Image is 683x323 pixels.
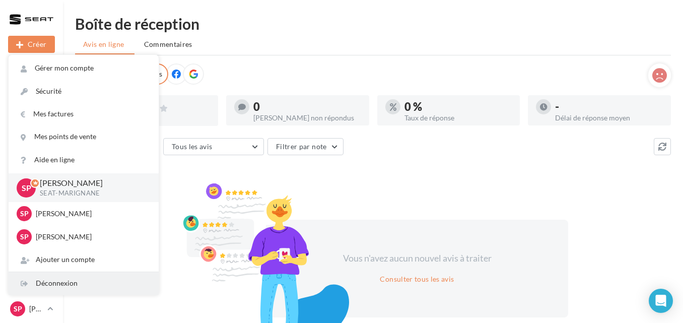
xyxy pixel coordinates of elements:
p: SEAT-MARIGNANE [40,189,143,198]
div: 0 [253,101,361,112]
div: Vous n'avez aucun nouvel avis à traiter [330,252,504,265]
a: Mes points de vente [9,125,159,148]
span: Commentaires [144,39,192,49]
span: Tous les avis [172,142,213,151]
span: Sp [20,232,29,242]
span: Sp [20,209,29,219]
div: [PERSON_NAME] non répondus [253,114,361,121]
a: Mes factures [9,103,159,125]
a: Aide en ligne [9,149,159,171]
div: - [555,101,663,112]
button: Créer [8,36,55,53]
a: Sp [PERSON_NAME] [8,299,55,318]
div: Nouvelle campagne [8,36,55,53]
p: [PERSON_NAME] [29,304,43,314]
div: Déconnexion [9,272,159,295]
a: Sécurité [9,80,159,103]
div: 0 % [404,101,512,112]
div: Boîte de réception [75,16,671,31]
span: Sp [14,304,22,314]
div: Délai de réponse moyen [555,114,663,121]
p: [PERSON_NAME] [40,177,143,189]
a: Gérer mon compte [9,57,159,80]
p: [PERSON_NAME] [36,209,147,219]
button: Tous les avis [163,138,264,155]
div: Ajouter un compte [9,248,159,271]
div: Taux de réponse [404,114,512,121]
button: Consulter tous les avis [376,273,458,285]
p: [PERSON_NAME] [36,232,147,242]
button: Filtrer par note [267,138,344,155]
div: Open Intercom Messenger [649,289,673,313]
span: Sp [22,182,31,193]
